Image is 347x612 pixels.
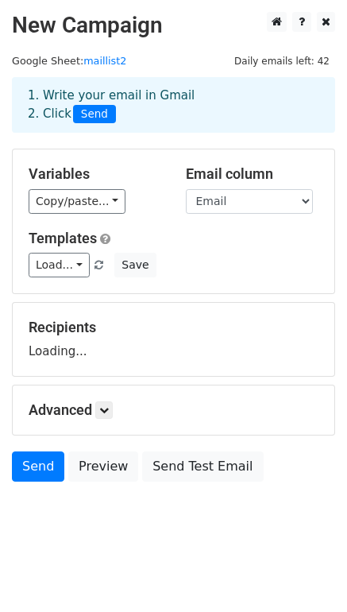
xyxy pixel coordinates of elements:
a: maillist2 [83,55,126,67]
a: Send Test Email [142,451,263,482]
h5: Email column [186,165,319,183]
a: Daily emails left: 42 [229,55,335,67]
span: Send [73,105,116,124]
span: Daily emails left: 42 [229,52,335,70]
h5: Advanced [29,401,318,419]
a: Send [12,451,64,482]
a: Templates [29,230,97,246]
button: Save [114,253,156,277]
a: Load... [29,253,90,277]
small: Google Sheet: [12,55,126,67]
h5: Recipients [29,319,318,336]
div: Loading... [29,319,318,360]
h5: Variables [29,165,162,183]
a: Preview [68,451,138,482]
div: 1. Write your email in Gmail 2. Click [16,87,331,123]
a: Copy/paste... [29,189,125,214]
h2: New Campaign [12,12,335,39]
